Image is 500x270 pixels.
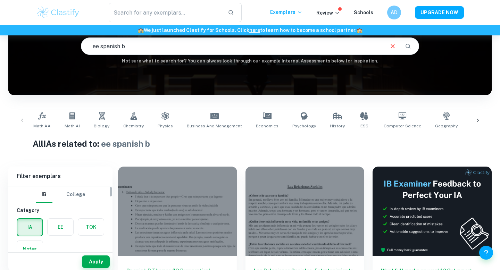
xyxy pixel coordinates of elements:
[357,27,362,33] span: 🏫
[386,40,399,53] button: Clear
[36,186,85,203] div: Filter type choice
[17,241,43,258] button: Notes
[415,6,464,19] button: UPGRADE NOW
[36,186,52,203] button: IB
[158,123,173,129] span: Physics
[1,26,499,34] h6: We just launched Clastify for Schools. Click to learn how to become a school partner.
[17,206,104,214] h6: Category
[17,219,42,236] button: IA
[81,36,383,56] input: E.g. player arrangements, enthalpy of combustion, analysis of a big city...
[479,246,493,260] button: Help and Feedback
[101,139,150,149] span: ee spanish b
[33,123,51,129] span: Math AA
[8,58,492,65] h6: Not sure what to search for? You can always look through our example Internal Assessments below f...
[65,123,80,129] span: Math AI
[138,27,144,33] span: 🏫
[316,9,340,17] p: Review
[48,219,73,235] button: EE
[402,40,414,52] button: Search
[360,123,368,129] span: ESS
[270,8,302,16] p: Exemplars
[354,10,373,15] a: Schools
[249,27,260,33] a: here
[33,137,468,150] h1: All IAs related to:
[123,123,144,129] span: Chemistry
[66,186,85,203] button: College
[390,9,398,16] h6: AD
[36,6,80,19] img: Clastify logo
[8,167,112,186] h6: Filter exemplars
[387,6,401,19] button: AD
[109,3,222,22] input: Search for any exemplars...
[384,123,421,129] span: Computer Science
[292,123,316,129] span: Psychology
[82,255,110,268] button: Apply
[256,123,278,129] span: Economics
[94,123,109,129] span: Biology
[373,167,492,256] img: Thumbnail
[435,123,458,129] span: Geography
[330,123,345,129] span: History
[187,123,242,129] span: Business and Management
[78,219,104,235] button: TOK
